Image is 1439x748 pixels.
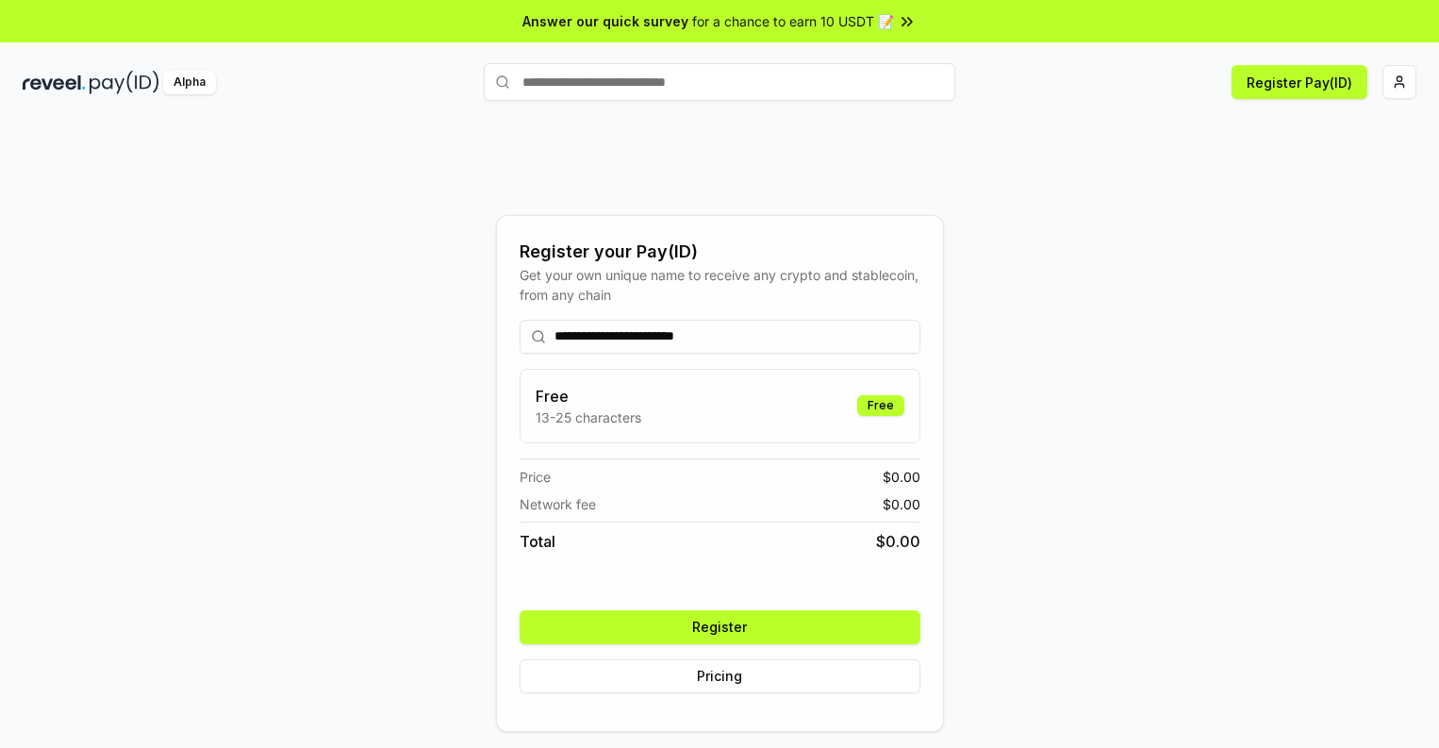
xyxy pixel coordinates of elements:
[522,11,688,31] span: Answer our quick survey
[520,659,920,693] button: Pricing
[520,239,920,265] div: Register your Pay(ID)
[883,494,920,514] span: $ 0.00
[163,71,216,94] div: Alpha
[520,494,596,514] span: Network fee
[23,71,86,94] img: reveel_dark
[520,467,551,487] span: Price
[520,265,920,305] div: Get your own unique name to receive any crypto and stablecoin, from any chain
[883,467,920,487] span: $ 0.00
[536,385,641,407] h3: Free
[1232,65,1367,99] button: Register Pay(ID)
[90,71,159,94] img: pay_id
[520,530,555,553] span: Total
[536,407,641,427] p: 13-25 characters
[857,395,904,416] div: Free
[876,530,920,553] span: $ 0.00
[692,11,894,31] span: for a chance to earn 10 USDT 📝
[520,610,920,644] button: Register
